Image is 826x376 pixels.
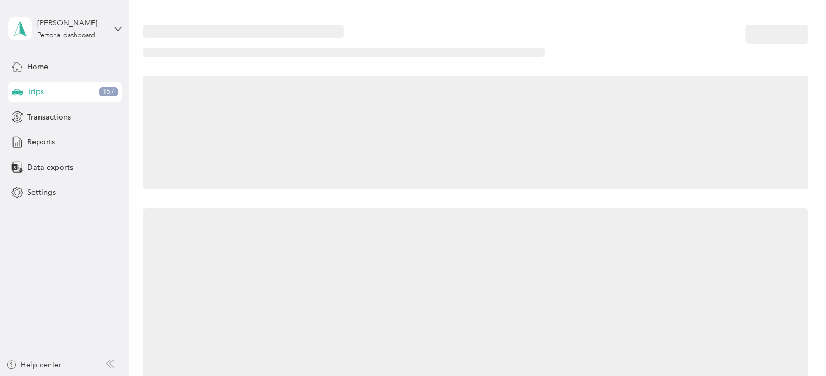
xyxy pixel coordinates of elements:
[27,136,55,148] span: Reports
[27,111,71,123] span: Transactions
[37,17,105,29] div: [PERSON_NAME]
[27,187,56,198] span: Settings
[27,162,73,173] span: Data exports
[37,32,95,39] div: Personal dashboard
[6,359,61,371] button: Help center
[765,315,826,376] iframe: Everlance-gr Chat Button Frame
[99,87,118,97] span: 157
[27,86,44,97] span: Trips
[27,61,48,72] span: Home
